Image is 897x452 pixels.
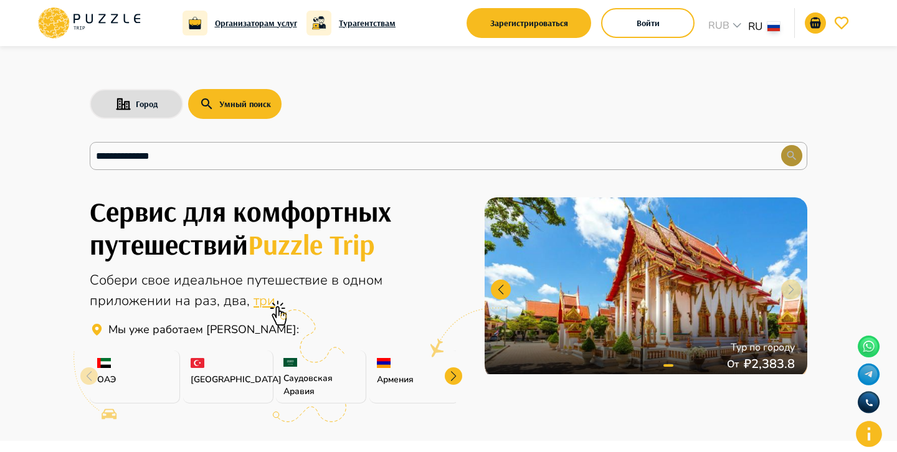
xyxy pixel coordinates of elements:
span: приложении [90,291,175,310]
p: ₽ [744,355,751,374]
span: одном [343,271,382,290]
span: два, [224,291,254,310]
span: Puzzle Trip [248,227,375,261]
span: раз, [194,291,224,310]
p: 2,383.8 [751,355,795,374]
span: Собери [90,271,141,290]
div: RUB [705,18,748,36]
h1: Собери свое идеальное путешествие с Puzzle Trip [90,195,456,260]
span: идеальное [174,271,247,290]
button: notifications [805,12,826,34]
p: Сервис для путешествий Puzzle Trip [108,321,299,338]
p: Армения [377,373,452,386]
img: lang [767,22,780,31]
span: путешествие [247,271,331,290]
span: три [254,291,275,310]
p: ОАЭ [97,373,172,386]
a: Организаторам услуг [215,16,297,30]
span: свое [141,271,174,290]
a: Турагентствам [339,16,396,30]
p: От [727,357,744,372]
span: в [331,271,343,290]
div: Онлайн агрегатор туристических услуг для путешествий по всему миру. [90,270,456,311]
p: RU [748,19,762,35]
span: на [175,291,194,310]
button: Войти [601,8,695,38]
button: Город [90,89,183,119]
button: favorite [831,12,852,34]
p: [GEOGRAPHIC_DATA] [191,373,265,386]
p: Саудовская Аравия [283,372,358,398]
button: Умный поиск [188,89,282,119]
button: Зарегистрироваться [467,8,591,38]
p: Тур по городу [731,340,795,355]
